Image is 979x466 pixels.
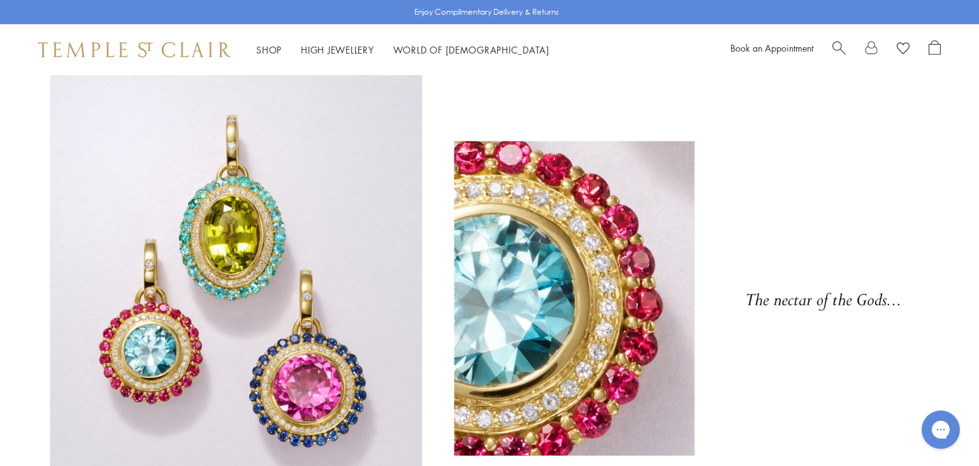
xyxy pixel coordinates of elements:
[730,41,813,54] a: Book an Appointment
[414,6,559,18] p: Enjoy Complimentary Delivery & Returns
[897,40,910,59] a: View Wishlist
[256,43,282,56] a: ShopShop
[38,42,231,57] img: Temple St. Clair
[929,40,941,59] a: Open Shopping Bag
[393,43,549,56] a: World of [DEMOGRAPHIC_DATA]World of [DEMOGRAPHIC_DATA]
[256,42,549,58] nav: Main navigation
[301,43,374,56] a: High JewelleryHigh Jewellery
[915,406,966,453] iframe: Gorgias live chat messenger
[832,40,846,59] a: Search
